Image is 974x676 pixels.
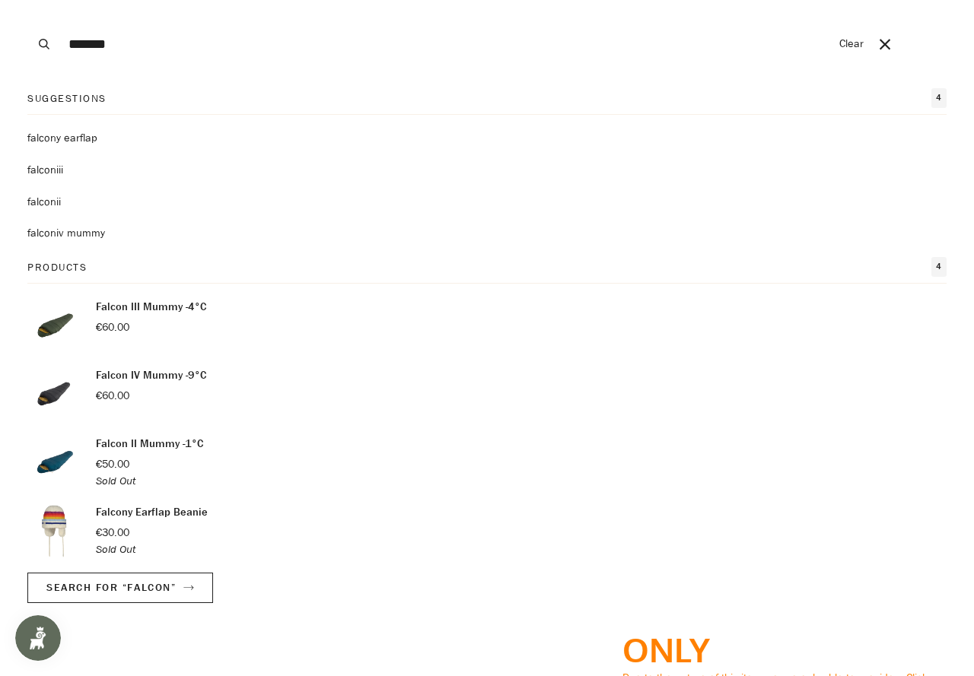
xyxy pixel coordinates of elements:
span: iii [56,163,63,177]
a: falcony earflap [27,130,947,147]
span: ii [56,195,61,209]
em: Sold Out [96,542,135,557]
p: Falcon III Mummy -4°C [96,299,206,316]
img: Falcon IV Mummy -9°C [27,367,81,421]
span: €30.00 [96,525,129,540]
span: 4 [931,88,947,108]
ul: Suggestions [27,130,947,242]
a: Falcon IV Mummy -9°C €60.00 [27,367,947,421]
a: falconiv mummy [27,225,947,242]
p: Falcony Earflap Beanie [96,504,208,521]
mark: falcon [27,131,56,145]
mark: falcon [27,195,56,209]
a: Falcony Earflap Beanie €30.00 Sold Out [27,504,947,557]
span: Search for “falcon” [46,580,176,595]
ul: Products [27,299,947,557]
mark: falcon [27,163,56,177]
span: €60.00 [96,389,129,403]
span: y earflap [56,131,97,145]
img: Falcon II Mummy -1°C [27,436,81,489]
a: falconiii [27,162,947,179]
mark: falcon [27,226,56,240]
a: falconii [27,194,947,211]
a: Falcon III Mummy -4°C €60.00 [27,299,947,352]
p: Products [27,259,87,275]
img: Falcon III Mummy -4°C [27,299,81,352]
img: Falcony Earflap Beanie [27,504,81,557]
p: Falcon IV Mummy -9°C [96,367,206,384]
p: Falcon II Mummy -1°C [96,436,203,452]
span: iv mummy [56,226,105,240]
em: Sold Out [96,474,135,488]
span: 4 [931,257,947,277]
p: Suggestions [27,90,107,106]
div: Search for “falcon” [27,88,947,626]
a: Falcon II Mummy -1°C €50.00 Sold Out [27,436,947,489]
iframe: Button to open loyalty program pop-up [15,615,61,661]
span: €60.00 [96,320,129,335]
span: €50.00 [96,457,129,471]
